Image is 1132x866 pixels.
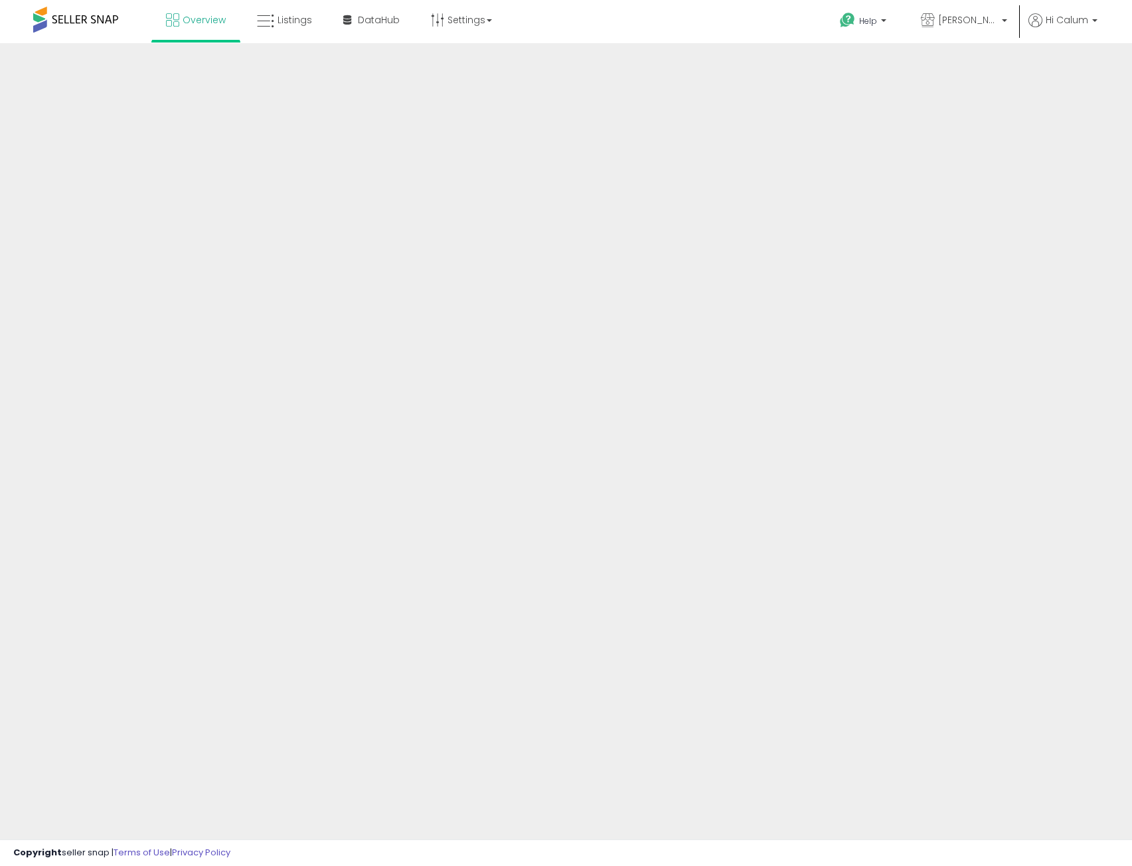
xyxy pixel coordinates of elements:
span: [PERSON_NAME] Essentials LLC [938,13,998,27]
span: Hi Calum [1046,13,1088,27]
a: Hi Calum [1028,13,1097,43]
span: DataHub [358,13,400,27]
span: Overview [183,13,226,27]
a: Help [829,2,900,43]
span: Listings [278,13,312,27]
i: Get Help [839,12,856,29]
span: Help [859,15,877,27]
